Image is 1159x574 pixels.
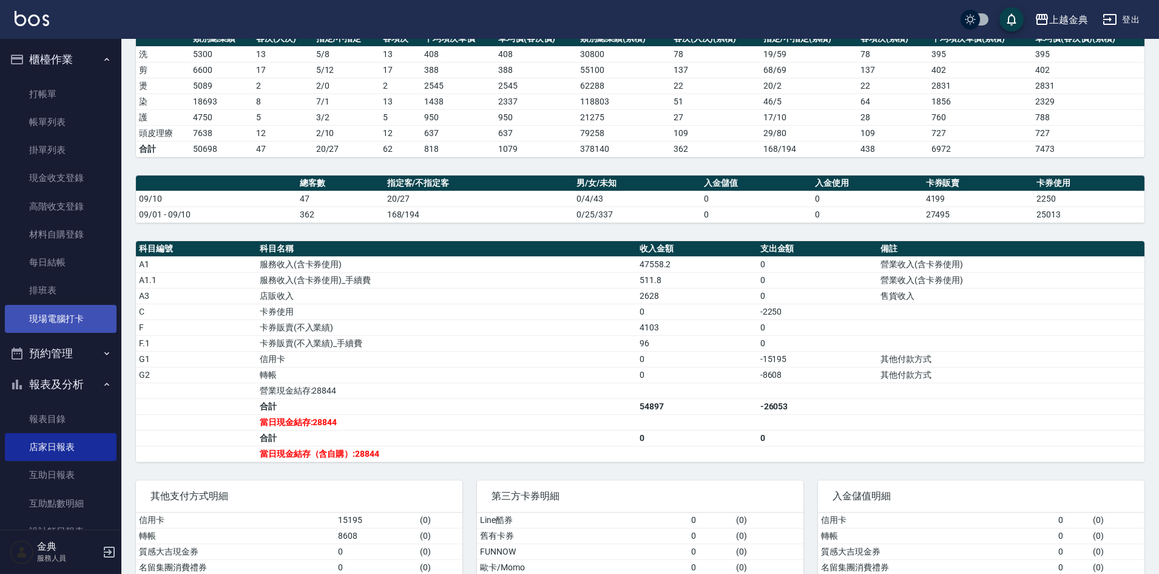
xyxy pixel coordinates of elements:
[492,490,789,502] span: 第三方卡券明細
[495,78,577,94] td: 2545
[257,288,637,304] td: 店販收入
[495,46,577,62] td: 408
[136,94,190,109] td: 染
[637,241,757,257] th: 收入金額
[335,528,416,544] td: 8608
[671,141,760,157] td: 362
[313,94,380,109] td: 7 / 1
[757,272,878,288] td: 0
[577,109,670,125] td: 21275
[877,367,1144,383] td: 其他付款方式
[190,109,253,125] td: 4750
[637,288,757,304] td: 2628
[313,62,380,78] td: 5 / 12
[757,367,878,383] td: -8608
[384,176,574,191] th: 指定客/不指定客
[136,351,257,367] td: G1
[5,305,117,333] a: 現場電腦打卡
[313,109,380,125] td: 3 / 2
[495,109,577,125] td: 950
[637,304,757,319] td: 0
[257,304,637,319] td: 卡券使用
[1055,528,1090,544] td: 0
[1032,109,1144,125] td: 788
[257,383,637,398] td: 營業現金結存:28844
[637,335,757,351] td: 96
[1090,544,1144,559] td: ( 0 )
[5,80,117,108] a: 打帳單
[757,430,878,446] td: 0
[1090,513,1144,528] td: ( 0 )
[5,220,117,248] a: 材料自購登錄
[253,109,313,125] td: 5
[5,369,117,400] button: 報表及分析
[313,141,380,157] td: 20/27
[257,272,637,288] td: 服務收入(含卡券使用)_手續費
[257,319,637,335] td: 卡券販賣(不入業績)
[928,78,1033,94] td: 2831
[757,319,878,335] td: 0
[877,256,1144,272] td: 營業收入(含卡券使用)
[15,11,49,26] img: Logo
[1032,94,1144,109] td: 2329
[671,46,760,62] td: 78
[136,288,257,304] td: A3
[495,62,577,78] td: 388
[313,78,380,94] td: 2 / 0
[136,367,257,383] td: G2
[5,136,117,164] a: 掛單列表
[923,207,1034,222] td: 27495
[877,272,1144,288] td: 營業收入(含卡券使用)
[760,94,857,109] td: 46 / 5
[136,335,257,351] td: F.1
[573,191,701,207] td: 0/4/43
[5,164,117,192] a: 現金收支登錄
[857,46,928,62] td: 78
[857,94,928,109] td: 64
[421,141,495,157] td: 818
[136,272,257,288] td: A1.1
[1055,513,1090,528] td: 0
[421,78,495,94] td: 2545
[253,62,313,78] td: 17
[417,513,462,528] td: ( 0 )
[190,141,253,157] td: 50698
[136,319,257,335] td: F
[136,544,335,559] td: 質感大吉現金券
[733,528,803,544] td: ( 0 )
[1032,141,1144,157] td: 7473
[136,241,257,257] th: 科目編號
[573,176,701,191] th: 男/女/未知
[757,304,878,319] td: -2250
[733,544,803,559] td: ( 0 )
[1090,528,1144,544] td: ( 0 )
[733,513,803,528] td: ( 0 )
[760,78,857,94] td: 20 / 2
[1098,9,1144,31] button: 登出
[1033,191,1144,207] td: 2250
[757,241,878,257] th: 支出金額
[688,528,734,544] td: 0
[136,46,190,62] td: 洗
[577,141,670,157] td: 378140
[671,62,760,78] td: 137
[757,351,878,367] td: -15195
[313,125,380,141] td: 2 / 10
[637,319,757,335] td: 4103
[136,256,257,272] td: A1
[877,241,1144,257] th: 備註
[857,78,928,94] td: 22
[253,125,313,141] td: 12
[335,544,416,559] td: 0
[477,513,688,528] td: Line酷券
[257,414,637,430] td: 當日現金結存:28844
[857,62,928,78] td: 137
[760,46,857,62] td: 19 / 59
[577,125,670,141] td: 79258
[1049,12,1088,27] div: 上越金典
[671,109,760,125] td: 27
[757,256,878,272] td: 0
[136,125,190,141] td: 頭皮理療
[384,191,574,207] td: 20/27
[5,44,117,75] button: 櫃檯作業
